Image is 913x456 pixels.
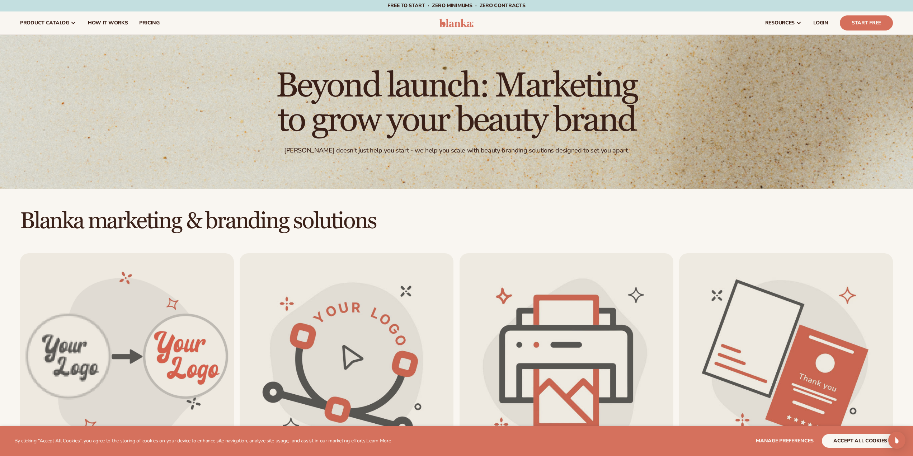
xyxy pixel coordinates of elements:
a: How It Works [82,11,134,34]
div: Open Intercom Messenger [888,432,905,449]
a: Start Free [840,15,893,30]
a: product catalog [14,11,82,34]
button: accept all cookies [822,434,899,448]
span: resources [765,20,795,26]
a: resources [759,11,808,34]
span: Free to start · ZERO minimums · ZERO contracts [387,2,525,9]
div: [PERSON_NAME] doesn't just help you start - we help you scale with beauty branding solutions desi... [284,146,629,155]
a: Learn More [366,437,391,444]
span: Manage preferences [756,437,814,444]
button: Manage preferences [756,434,814,448]
span: LOGIN [813,20,828,26]
a: pricing [133,11,165,34]
h1: Beyond launch: Marketing to grow your beauty brand [259,69,654,138]
span: How It Works [88,20,128,26]
p: By clicking "Accept All Cookies", you agree to the storing of cookies on your device to enhance s... [14,438,391,444]
img: logo [439,19,474,27]
span: product catalog [20,20,69,26]
span: pricing [139,20,159,26]
a: LOGIN [808,11,834,34]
